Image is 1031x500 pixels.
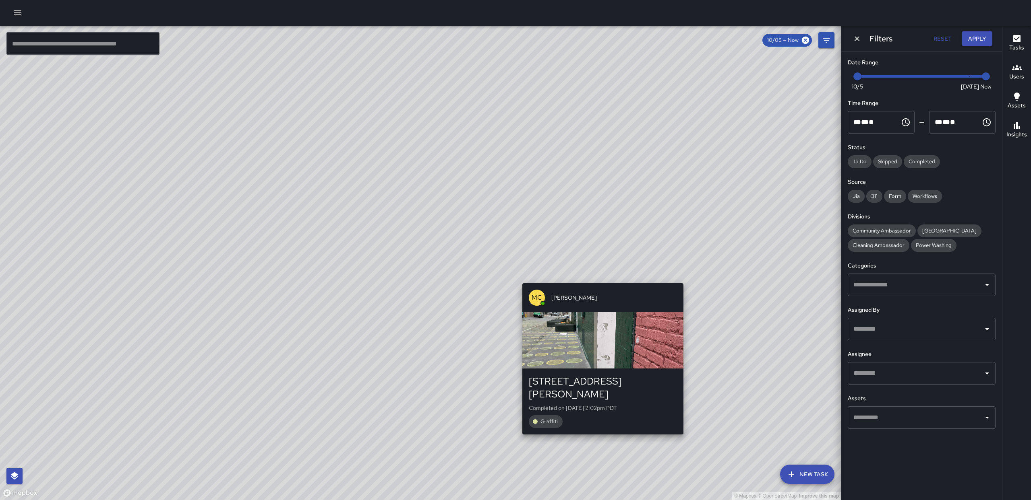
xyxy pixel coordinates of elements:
span: 10/5 [852,82,863,91]
button: Reset [930,31,955,46]
span: 311 [866,192,882,200]
h6: Source [848,178,996,187]
h6: Time Range [848,99,996,108]
span: Cleaning Ambassador [848,241,909,249]
div: Skipped [873,155,902,168]
span: Jia [848,192,865,200]
span: [GEOGRAPHIC_DATA] [917,227,981,235]
h6: Categories [848,261,996,270]
span: Minutes [942,119,950,125]
button: Choose time, selected time is 11:59 PM [979,114,995,130]
span: Hours [853,119,861,125]
button: Open [981,368,993,379]
span: Hours [935,119,942,125]
h6: Tasks [1009,43,1024,52]
h6: Divisions [848,212,996,221]
div: Completed [904,155,940,168]
button: Open [981,279,993,290]
div: 311 [866,190,882,203]
h6: Insights [1006,130,1027,139]
p: Completed on [DATE] 2:02pm PDT [529,404,677,412]
button: Filters [818,32,834,48]
h6: Assets [1008,101,1026,110]
div: [STREET_ADDRESS][PERSON_NAME] [529,375,677,401]
button: Open [981,412,993,423]
p: MC [532,293,542,302]
h6: Assignee [848,350,996,359]
div: 10/05 — Now [762,34,812,47]
button: Assets [1002,87,1031,116]
span: Form [884,192,906,200]
span: Power Washing [911,241,956,249]
h6: Users [1009,72,1024,81]
span: Workflows [908,192,942,200]
span: Minutes [861,119,869,125]
span: To Do [848,158,872,166]
div: Power Washing [911,239,956,252]
button: Users [1002,58,1031,87]
div: Cleaning Ambassador [848,239,909,252]
h6: Date Range [848,58,996,67]
span: Meridiem [950,119,955,125]
span: Graffiti [536,418,563,426]
span: 10/05 — Now [762,36,803,44]
h6: Status [848,143,996,152]
button: Choose time, selected time is 12:00 AM [898,114,914,130]
div: Workflows [908,190,942,203]
span: Meridiem [869,119,874,125]
div: To Do [848,155,872,168]
div: Jia [848,190,865,203]
button: Tasks [1002,29,1031,58]
button: Open [981,323,993,335]
h6: Filters [870,32,892,45]
button: New Task [780,465,834,484]
button: MC[PERSON_NAME][STREET_ADDRESS][PERSON_NAME]Completed on [DATE] 2:02pm PDTGraffiti [522,283,683,434]
span: Completed [904,158,940,166]
h6: Assigned By [848,306,996,315]
span: Now [980,82,992,91]
h6: Assets [848,394,996,403]
span: Community Ambassador [848,227,916,235]
span: Skipped [873,158,902,166]
div: [GEOGRAPHIC_DATA] [917,224,981,237]
span: [PERSON_NAME] [551,294,677,302]
button: Apply [962,31,992,46]
button: Insights [1002,116,1031,145]
div: Community Ambassador [848,224,916,237]
button: Dismiss [851,33,863,45]
span: [DATE] [961,82,979,91]
div: Form [884,190,906,203]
